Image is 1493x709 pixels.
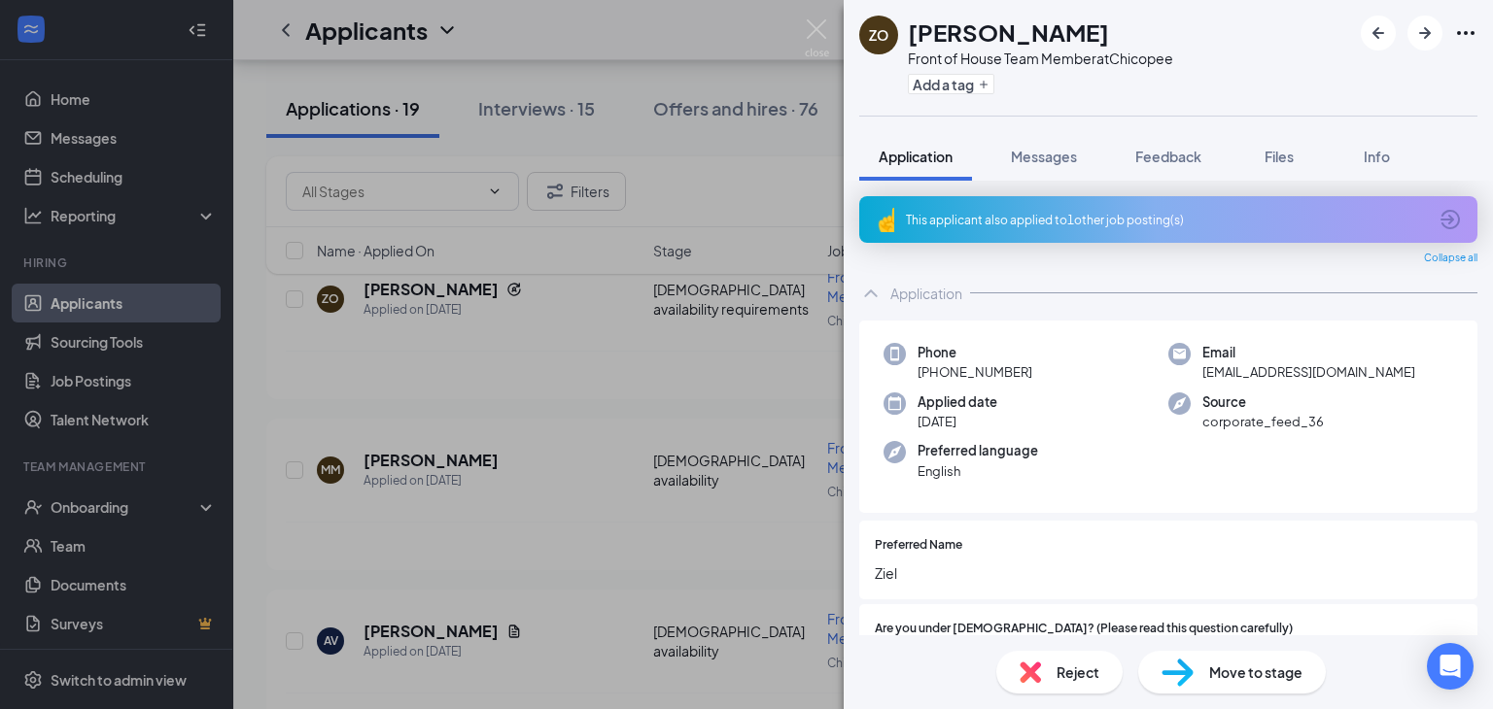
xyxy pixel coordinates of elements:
svg: ArrowCircle [1439,208,1462,231]
span: Phone [918,343,1032,362]
div: Open Intercom Messenger [1427,643,1474,690]
span: Source [1202,392,1324,412]
span: corporate_feed_36 [1202,412,1324,431]
span: Move to stage [1209,661,1302,683]
button: ArrowLeftNew [1361,16,1396,51]
div: Front of House Team Member at Chicopee [908,49,1173,68]
div: Application [890,284,962,303]
span: Email [1202,343,1415,362]
span: Collapse all [1424,251,1477,266]
span: Reject [1057,661,1099,683]
span: [DATE] [918,412,997,431]
span: Applied date [918,392,997,412]
span: English [918,461,1038,481]
span: Are you under [DEMOGRAPHIC_DATA]? (Please read this question carefully) [875,620,1293,638]
span: [EMAIL_ADDRESS][DOMAIN_NAME] [1202,362,1415,382]
h1: [PERSON_NAME] [908,16,1109,49]
span: Info [1364,148,1390,165]
svg: ArrowRight [1413,21,1437,45]
span: Preferred language [918,441,1038,460]
button: ArrowRight [1407,16,1442,51]
button: PlusAdd a tag [908,74,994,94]
div: This applicant also applied to 1 other job posting(s) [906,212,1427,228]
svg: Ellipses [1454,21,1477,45]
span: Application [879,148,953,165]
svg: ArrowLeftNew [1367,21,1390,45]
span: Ziel [875,562,1462,584]
span: Feedback [1135,148,1201,165]
span: [PHONE_NUMBER] [918,362,1032,382]
span: Files [1265,148,1294,165]
span: Preferred Name [875,536,962,555]
div: ZO [869,25,888,45]
span: Messages [1011,148,1077,165]
svg: Plus [978,79,990,90]
svg: ChevronUp [859,282,883,305]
